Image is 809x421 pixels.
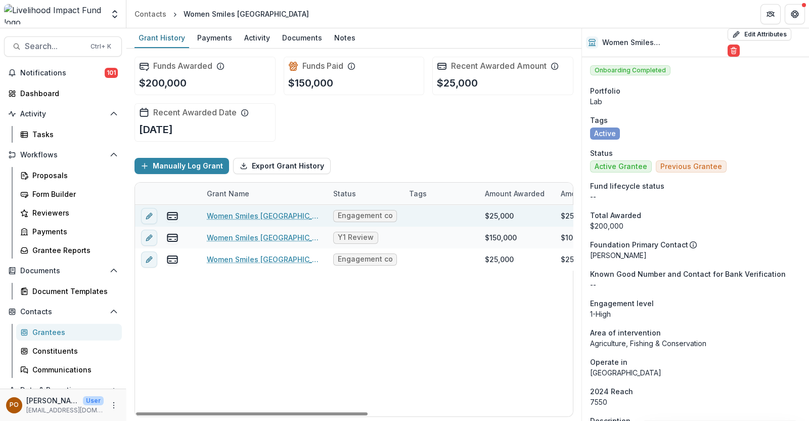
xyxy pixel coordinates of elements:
span: Onboarding Completed [590,65,670,75]
div: Communications [32,364,114,375]
button: Open Workflows [4,147,122,163]
a: Constituents [16,343,122,359]
a: Women Smiles [GEOGRAPHIC_DATA] - 2024-26 Grant [207,232,321,243]
div: Tags [403,183,479,204]
div: Activity [240,30,274,45]
a: Reviewers [16,204,122,221]
p: [EMAIL_ADDRESS][DOMAIN_NAME] [26,406,104,415]
button: Notifications101 [4,65,122,81]
img: Livelihood Impact Fund logo [4,4,104,24]
div: $25,000 [485,254,514,265]
a: Dashboard [4,85,122,102]
span: Data & Reporting [20,386,106,395]
nav: breadcrumb [130,7,313,21]
button: edit [141,230,157,246]
a: Payments [193,28,236,48]
h2: Women Smiles [GEOGRAPHIC_DATA] [602,38,724,47]
a: Grantee Reports [16,242,122,259]
a: Women Smiles [GEOGRAPHIC_DATA] - 2025 Fiscal Sponsorship [207,210,321,221]
a: Form Builder [16,186,122,202]
span: Engagement level [590,298,654,309]
a: Women Smiles [GEOGRAPHIC_DATA] - 2023 GTKY Grant [207,254,321,265]
div: Amount Paid [555,183,631,204]
a: Notes [330,28,359,48]
a: Payments [16,223,122,240]
button: Open Contacts [4,304,122,320]
span: Status [590,148,613,158]
div: $25,000 [561,210,590,221]
span: Documents [20,267,106,275]
span: Activity [20,110,106,118]
button: Open Documents [4,263,122,279]
a: Activity [240,28,274,48]
p: [PERSON_NAME] [590,250,801,261]
div: Tasks [32,129,114,140]
p: User [83,396,104,405]
div: $150,000 [485,232,517,243]
div: $25,000 [561,254,590,265]
button: Open Activity [4,106,122,122]
span: Operate in [590,357,627,367]
span: Area of intervention [590,327,661,338]
span: 101 [105,68,118,78]
span: Engagement completed [338,255,392,264]
div: Documents [278,30,326,45]
p: $25,000 [437,75,478,91]
p: Amount Paid [561,188,605,199]
div: Payments [193,30,236,45]
h2: Funds Paid [302,61,343,71]
div: Contacts [134,9,166,19]
div: Form Builder [32,189,114,199]
div: $200,000 [590,221,801,231]
button: Manually Log Grant [134,158,229,174]
button: More [108,399,120,411]
a: Grant History [134,28,189,48]
h2: Recent Awarded Date [153,108,237,117]
span: Engagement completed [338,212,392,220]
button: edit [141,251,157,268]
a: Proposals [16,167,122,184]
p: [DATE] [139,122,173,137]
button: Partners [760,4,781,24]
p: Agriculture, Fishing & Conservation [590,338,801,349]
button: view-payments [166,232,178,244]
div: Tags [403,188,433,199]
span: Portfolio [590,86,620,96]
div: Notes [330,30,359,45]
a: Tasks [16,126,122,143]
div: Document Templates [32,286,114,297]
span: Previous Grantee [660,162,722,171]
span: Search... [25,41,84,51]
div: Amount Awarded [479,188,551,199]
p: -- [590,191,801,202]
p: 7550 [590,397,801,407]
a: Contacts [130,7,170,21]
div: Amount Awarded [479,183,555,204]
span: Total Awarded [590,210,641,221]
button: Export Grant History [233,158,331,174]
div: Grant Name [201,183,327,204]
span: Y1 Review [338,233,374,242]
button: Open Data & Reporting [4,382,122,398]
p: Lab [590,96,801,107]
span: Active Grantee [595,162,647,171]
div: $100,000 [561,232,593,243]
div: Grant Name [201,188,255,199]
div: Status [327,183,403,204]
p: $150,000 [288,75,333,91]
h2: Recent Awarded Amount [451,61,547,71]
div: Reviewers [32,207,114,218]
a: Document Templates [16,283,122,300]
div: Grantee Reports [32,245,114,256]
button: Get Help [785,4,805,24]
div: Dashboard [20,88,114,99]
span: Notifications [20,69,105,77]
a: Grantees [16,324,122,341]
div: Women Smiles [GEOGRAPHIC_DATA] [184,9,309,19]
p: [PERSON_NAME] [26,395,79,406]
div: Constituents [32,346,114,356]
